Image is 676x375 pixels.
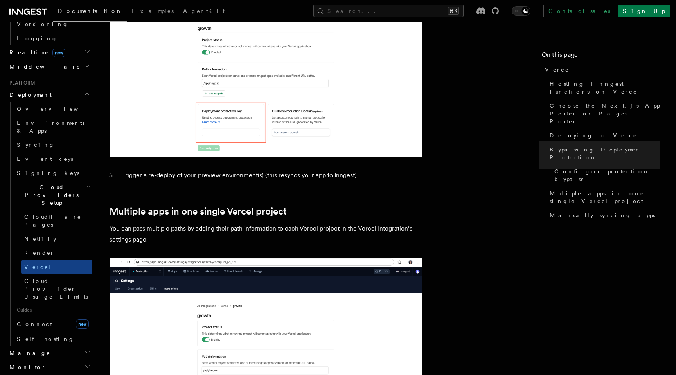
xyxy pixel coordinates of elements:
[24,278,88,300] span: Cloud Provider Usage Limits
[14,116,92,138] a: Environments & Apps
[313,5,464,17] button: Search...⌘K
[6,45,92,59] button: Realtimenew
[14,180,92,210] button: Cloud Providers Setup
[14,17,92,31] a: Versioning
[6,346,92,360] button: Manage
[547,208,660,222] a: Manually syncing apps
[6,102,92,346] div: Deployment
[6,59,92,74] button: Middleware
[14,316,92,332] a: Connectnew
[6,49,65,56] span: Realtime
[14,304,92,316] span: Guides
[52,49,65,57] span: new
[547,77,660,99] a: Hosting Inngest functions on Vercel
[24,264,51,270] span: Vercel
[76,319,89,329] span: new
[110,206,287,217] a: Multiple apps in one single Vercel project
[132,8,174,14] span: Examples
[14,166,92,180] a: Signing keys
[17,120,84,134] span: Environments & Apps
[6,91,52,99] span: Deployment
[178,2,229,21] a: AgentKit
[14,138,92,152] a: Syncing
[14,152,92,166] a: Event keys
[448,7,459,15] kbd: ⌘K
[183,8,225,14] span: AgentKit
[17,156,73,162] span: Event keys
[21,246,92,260] a: Render
[6,63,81,70] span: Middleware
[24,250,55,256] span: Render
[14,332,92,346] a: Self hosting
[21,232,92,246] a: Netlify
[543,5,615,17] a: Contact sales
[17,170,79,176] span: Signing keys
[547,128,660,142] a: Deploying to Vercel
[14,210,92,304] div: Cloud Providers Setup
[550,146,660,161] span: Bypassing Deployment Protection
[17,142,55,148] span: Syncing
[550,80,660,96] span: Hosting Inngest functions on Vercel
[21,210,92,232] a: Cloudflare Pages
[550,102,660,125] span: Choose the Next.js App Router or Pages Router:
[17,21,68,27] span: Versioning
[618,5,670,17] a: Sign Up
[545,66,572,74] span: Vercel
[6,360,92,374] button: Monitor
[120,170,422,181] li: Trigger a re-deploy of your preview environment(s) (this resyncs your app to Inngest)
[58,8,122,14] span: Documentation
[17,106,97,112] span: Overview
[550,132,640,139] span: Deploying to Vercel
[551,164,660,186] a: Configure protection bypass
[6,88,92,102] button: Deployment
[542,50,660,63] h4: On this page
[17,321,52,327] span: Connect
[17,35,58,41] span: Logging
[6,363,46,371] span: Monitor
[53,2,127,22] a: Documentation
[547,186,660,208] a: Multiple apps in one single Vercel project
[14,31,92,45] a: Logging
[554,168,660,183] span: Configure protection bypass
[14,102,92,116] a: Overview
[17,336,74,342] span: Self hosting
[21,274,92,304] a: Cloud Provider Usage Limits
[542,63,660,77] a: Vercel
[14,183,86,207] span: Cloud Providers Setup
[547,142,660,164] a: Bypassing Deployment Protection
[550,189,660,205] span: Multiple apps in one single Vercel project
[21,260,92,274] a: Vercel
[127,2,178,21] a: Examples
[6,349,50,357] span: Manage
[6,80,35,86] span: Platform
[24,214,81,228] span: Cloudflare Pages
[550,211,655,219] span: Manually syncing apps
[547,99,660,128] a: Choose the Next.js App Router or Pages Router:
[110,223,422,245] p: You can pass multiple paths by adding their path information to each Vercel project in the Vercel...
[24,236,56,242] span: Netlify
[512,6,530,16] button: Toggle dark mode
